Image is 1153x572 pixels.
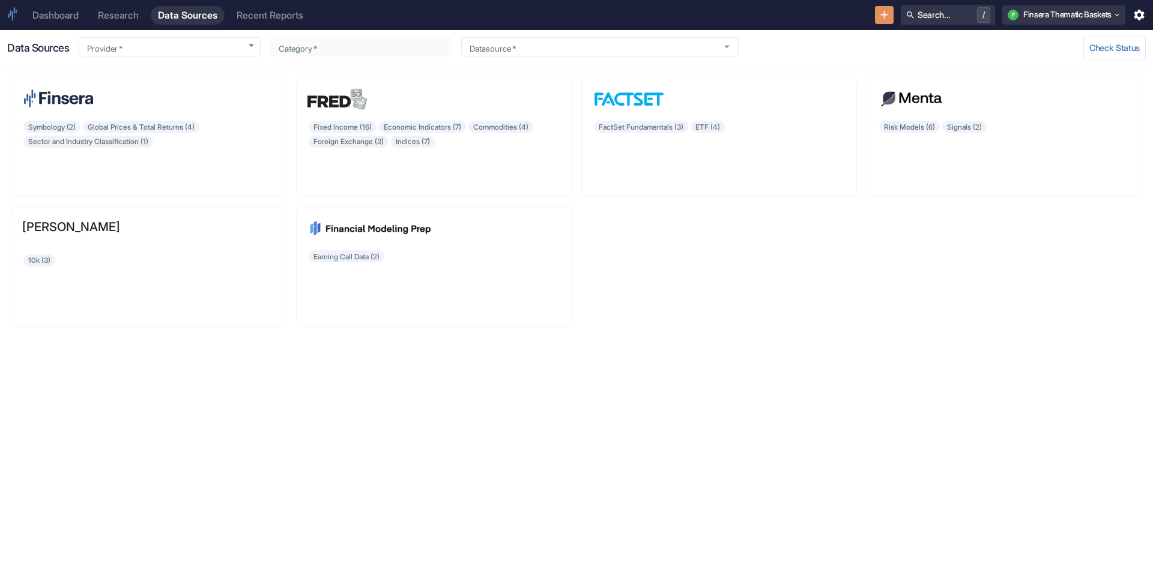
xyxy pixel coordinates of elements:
div: Recent Reports [237,10,303,21]
img: finsera.png [22,88,95,110]
a: FactSet Fundamentals (3)ETF (4) [581,77,857,197]
div: Dashboard [32,10,79,21]
img: fmp.png [307,218,437,239]
button: Search.../ [901,5,995,25]
h6: Data Sources [7,41,69,55]
img: fred.png [307,88,368,110]
img: factset.png [593,88,665,110]
button: Check Status [1083,35,1146,61]
a: Research [91,6,146,25]
a: Fixed Income (16)Economic Indicators (7)Commodities (4)Foreign Exchange (3)Indices (7) [296,77,572,197]
button: New Resource [875,6,894,25]
a: [PERSON_NAME]10k (3) [11,206,286,327]
a: Risk Models (6)Signals (2) [867,77,1142,197]
p: [PERSON_NAME] [22,218,275,236]
div: Research [98,10,139,21]
a: Recent Reports [229,6,310,25]
a: Earning Call Data (2) [296,206,572,327]
button: Open [719,39,735,55]
div: Data Sources [158,10,217,21]
a: Data Sources [151,6,225,25]
a: Dashboard [25,6,86,25]
button: FFinsera Thematic Baskets [1002,5,1125,25]
a: Symbology (2)Global Prices & Total Returns (4)Sector and Industry Classification (1) [11,77,286,197]
div: F [1008,10,1018,20]
img: menta.png [878,88,944,110]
